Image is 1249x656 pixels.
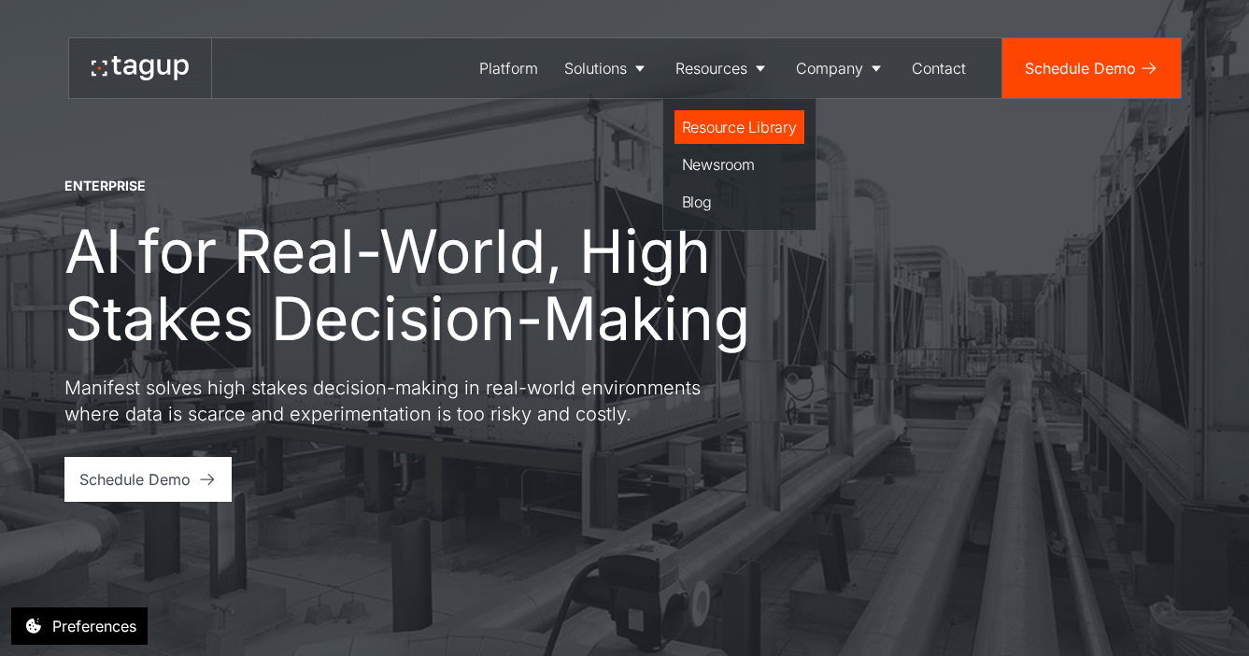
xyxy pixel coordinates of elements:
[1025,57,1136,79] div: Schedule Demo
[675,57,747,79] div: Resources
[674,185,804,219] a: Blog
[662,38,783,98] a: Resources
[662,98,816,231] nav: Resources
[551,38,662,98] a: Solutions
[564,57,627,79] div: Solutions
[466,38,551,98] a: Platform
[674,110,804,144] a: Resource Library
[899,38,979,98] a: Contact
[64,375,737,427] p: Manifest solves high stakes decision-making in real-world environments where data is scarce and e...
[682,153,797,176] div: Newsroom
[79,468,191,491] div: Schedule Demo
[479,57,538,79] div: Platform
[682,191,797,213] div: Blog
[682,116,797,138] div: Resource Library
[783,38,899,98] a: Company
[1002,38,1181,98] a: Schedule Demo
[52,615,136,637] div: Preferences
[796,57,863,79] div: Company
[64,218,849,352] h1: AI for Real-World, High Stakes Decision-Making
[674,148,804,181] a: Newsroom
[64,457,232,502] a: Schedule Demo
[912,57,966,79] div: Contact
[64,177,146,195] div: ENTERPRISE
